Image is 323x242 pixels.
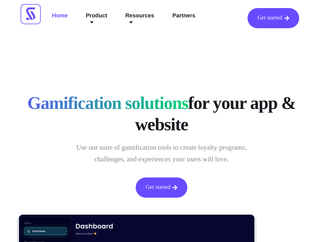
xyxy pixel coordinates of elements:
[61,142,262,166] p: Use our suite of gamification tools to create loyalty programs, challenges, and experiences your ...
[119,8,160,28] a: Resources
[46,8,74,28] a: Home
[12,93,311,136] h1: for your app & website
[46,8,201,28] nav: Menu
[80,8,113,28] a: Product
[247,8,299,28] a: Get started
[136,177,187,198] a: Get started
[166,8,201,28] a: Partners
[146,185,170,190] span: Get started
[21,4,41,24] img: Scrimmage Square Icon Logo
[258,15,282,21] span: Get started
[27,93,188,114] span: Gamification solutions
